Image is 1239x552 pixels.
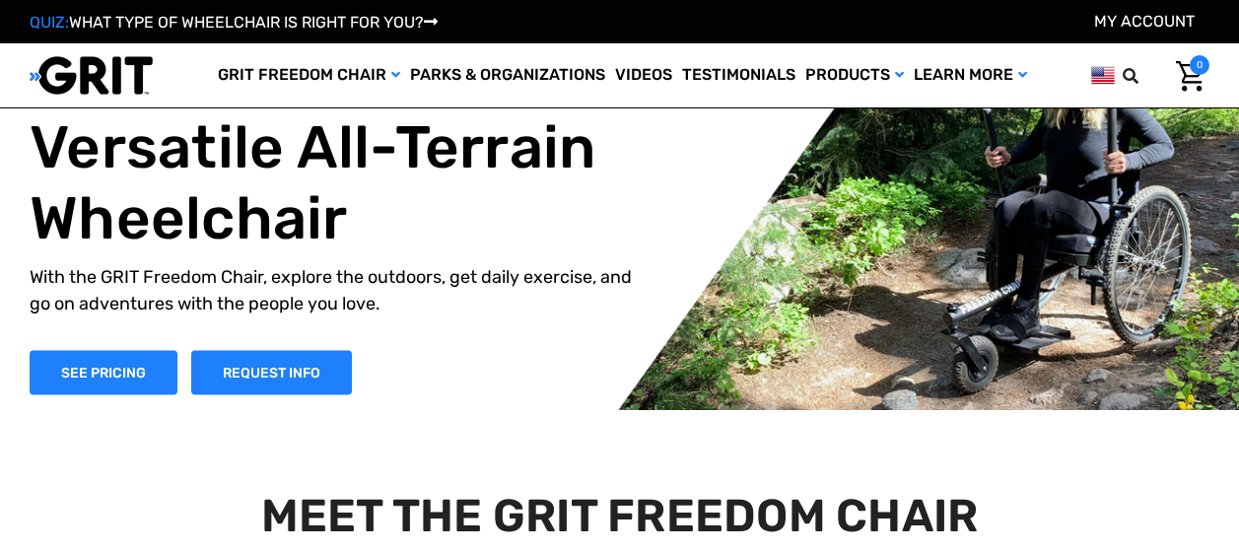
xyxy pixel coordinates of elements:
[31,489,1207,543] h2: MEET THE GRIT FREEDOM CHAIR
[30,55,153,96] img: GRIT All-Terrain Wheelchair and Mobility Equipment
[1132,55,1161,97] input: Search
[30,350,177,394] a: Shop Now
[1091,63,1115,88] img: us.png
[405,43,610,107] a: Parks & Organizations
[30,13,69,32] span: QUIZ:
[1094,12,1195,31] a: Account
[1190,55,1209,75] span: 0
[213,43,405,107] a: GRIT Freedom Chair
[1161,55,1209,97] a: Cart with 0 items
[909,43,1032,107] a: Learn More
[677,43,800,107] a: Testimonials
[30,13,438,32] a: QUIZ:WHAT TYPE OF WHEELCHAIR IS RIGHT FOR YOU?
[30,263,635,316] p: With the GRIT Freedom Chair, explore the outdoors, get daily exercise, and go on adventures with ...
[610,43,677,107] a: Videos
[30,40,635,253] h1: The World's Most Versatile All-Terrain Wheelchair
[191,350,352,394] a: Slide number 1, Request Information
[1176,61,1205,92] img: Cart
[800,43,909,107] a: Products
